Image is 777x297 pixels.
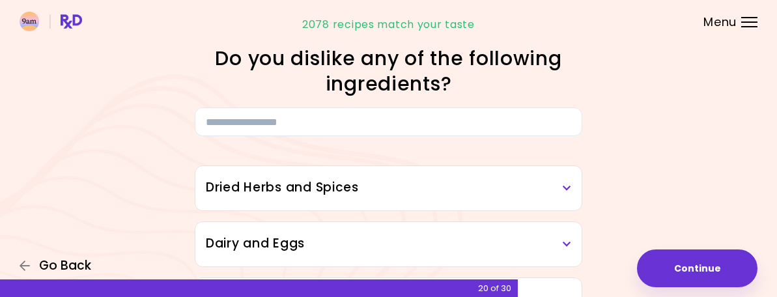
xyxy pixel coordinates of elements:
[637,249,757,287] button: Continue
[206,178,571,197] h3: Dried Herbs and Spices
[39,259,91,273] span: Go Back
[20,259,98,273] button: Go Back
[703,16,737,28] span: Menu
[302,14,475,35] div: 2078 recipes match your taste
[195,46,582,96] h1: Do you dislike any of the following ingredients?
[206,234,571,253] h3: Dairy and Eggs
[20,12,82,31] img: RxDiet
